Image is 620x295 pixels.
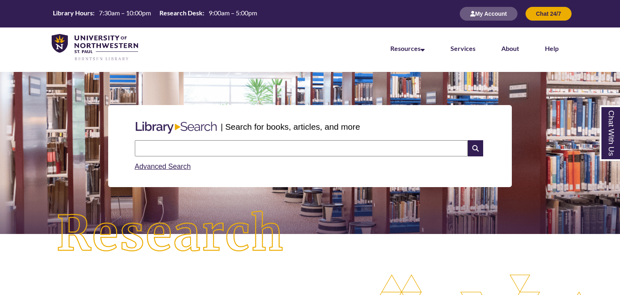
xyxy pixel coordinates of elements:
[50,8,260,19] a: Hours Today
[135,162,191,171] a: Advanced Search
[390,44,425,52] a: Resources
[50,8,96,17] th: Library Hours:
[156,8,205,17] th: Research Desk:
[526,7,572,21] button: Chat 24/7
[545,44,559,52] a: Help
[450,44,475,52] a: Services
[460,7,517,21] button: My Account
[501,44,519,52] a: About
[460,10,517,17] a: My Account
[31,185,310,282] img: Research
[132,118,221,137] img: Libary Search
[526,10,572,17] a: Chat 24/7
[52,34,138,61] img: UNWSP Library Logo
[468,140,483,156] i: Search
[99,9,151,17] span: 7:30am – 10:00pm
[209,9,257,17] span: 9:00am – 5:00pm
[221,120,360,133] p: | Search for books, articles, and more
